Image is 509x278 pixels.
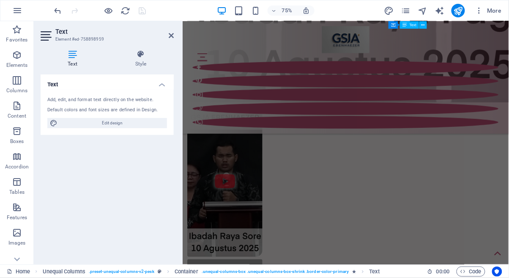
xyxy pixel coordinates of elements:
[43,267,85,277] span: Click to select. Double-click to edit
[435,6,444,16] i: AI Writer
[202,267,349,277] span: . unequal-columns-box .unequal-columns-box-shrink .border-color-primary
[410,23,417,27] span: Text
[7,214,27,221] p: Features
[472,4,505,17] button: More
[436,267,449,277] span: 00 00
[108,50,174,68] h4: Style
[53,6,63,16] button: undo
[6,87,27,94] p: Columns
[384,6,394,16] button: design
[384,6,394,16] i: Design (Ctrl+Alt+Y)
[418,6,427,16] i: Navigator
[427,267,450,277] h6: Session time
[369,267,380,277] span: Click to select. Double-click to edit
[401,6,410,16] i: Pages (Ctrl+Alt+S)
[9,189,25,195] p: Tables
[268,6,298,16] button: 75%
[8,113,26,119] p: Content
[435,6,445,16] button: text_generator
[53,6,63,16] i: Undo: Change text (Ctrl+Z)
[475,6,502,15] span: More
[453,6,463,16] i: Publish
[158,269,161,274] i: This element is a customizable preset
[41,74,174,90] h4: Text
[89,267,154,277] span: . preset-unequal-columns-v2-pesk
[47,107,167,114] div: Default colors and font sizes are defined in Design.
[10,138,24,145] p: Boxes
[104,6,114,16] button: Click here to leave preview mode and continue editing
[55,36,157,43] h3: Element #ed-758898959
[47,96,167,104] div: Add, edit, and format text directly on the website.
[401,6,411,16] button: pages
[175,267,198,277] span: Click to select. Double-click to edit
[457,267,485,277] button: Code
[280,6,294,16] h6: 75%
[121,6,131,16] i: Reload page
[6,62,28,69] p: Elements
[452,4,465,17] button: publish
[60,118,164,128] span: Edit design
[418,6,428,16] button: navigator
[6,36,27,43] p: Favorites
[7,267,30,277] a: Click to cancel selection. Double-click to open Pages
[5,163,29,170] p: Accordion
[492,267,502,277] button: Usercentrics
[302,7,310,14] i: On resize automatically adjust zoom level to fit chosen device.
[442,268,443,275] span: :
[55,28,174,36] h2: Text
[120,6,131,16] button: reload
[43,267,380,277] nav: breadcrumb
[47,118,167,128] button: Edit design
[460,267,482,277] span: Code
[352,269,356,274] i: Element contains an animation
[41,50,108,68] h4: Text
[8,239,26,246] p: Images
